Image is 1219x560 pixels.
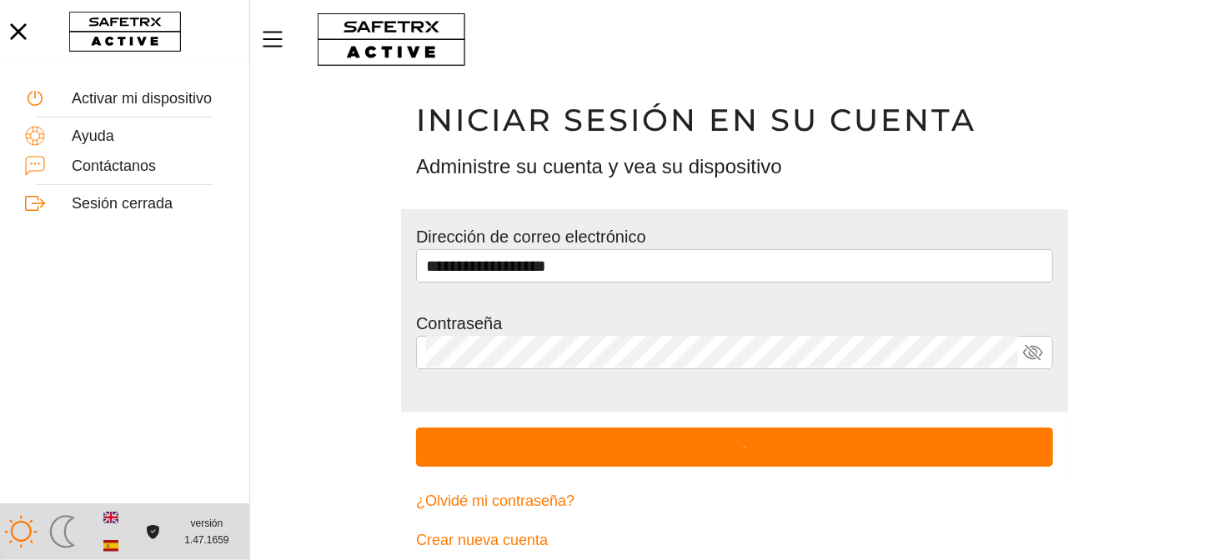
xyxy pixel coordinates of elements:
font: Contraseña [416,314,502,332]
font: Administre su cuenta y vea su dispositivo [416,155,782,177]
img: ContactUs.svg [25,156,45,176]
font: Dirección de correo electrónico [416,227,646,246]
font: Iniciar sesión en su cuenta [416,101,976,138]
img: es.svg [103,538,118,553]
button: Español [97,532,125,560]
button: Inglés [97,503,125,532]
a: Crear nueva cuenta [416,521,1053,560]
font: Activar mi dispositivo [72,90,212,107]
font: ¿Olvidé mi contraseña? [416,492,574,509]
button: Menú [258,22,300,57]
img: ModeLight.svg [4,515,38,548]
img: Help.svg [25,126,45,146]
font: Contáctanos [72,157,156,174]
font: Ayuda [72,127,114,144]
button: versión 1.47.1659 [168,510,246,554]
font: versión 1.47.1659 [184,517,228,547]
img: en.svg [103,510,118,525]
font: Crear nueva cuenta [416,532,548,548]
img: ModeDark.svg [46,515,79,548]
a: ¿Olvidé mi contraseña? [416,482,1053,521]
font: Sesión cerrada [72,195,173,212]
a: Acuerdo de licencia [142,525,164,539]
